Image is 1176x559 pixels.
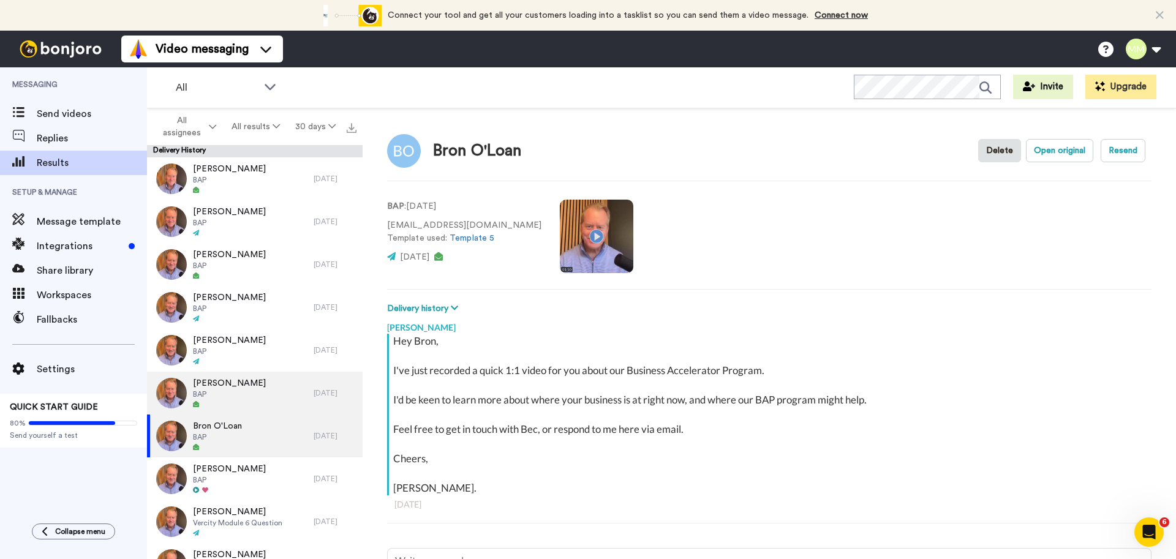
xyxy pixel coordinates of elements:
span: BAP [193,389,266,399]
div: [DATE] [314,174,356,184]
img: 436ce7f5-54fd-459a-9809-878da3eca7d8-thumb.jpg [156,292,187,323]
div: Hey Bron, I've just recorded a quick 1:1 video for you about our Business Accelerator Program. I'... [393,334,1148,495]
span: [PERSON_NAME] [193,206,266,218]
div: [PERSON_NAME] [387,315,1151,334]
div: [DATE] [314,345,356,355]
img: 2ac30b1f-5b1b-4065-b1a7-441bf86bb740-thumb.jpg [156,335,187,366]
span: Connect your tool and get all your customers loading into a tasklist so you can send them a video... [388,11,809,20]
a: [PERSON_NAME]BAP[DATE] [147,329,363,372]
button: Resend [1101,139,1145,162]
span: QUICK START GUIDE [10,403,98,411]
span: Settings [37,362,147,377]
img: bj-logo-header-white.svg [15,40,107,58]
span: [PERSON_NAME] [193,377,266,389]
span: Results [37,156,147,170]
span: Message template [37,214,147,229]
span: Fallbacks [37,312,147,327]
iframe: Intercom live chat [1134,517,1164,547]
a: [PERSON_NAME]BAP[DATE] [147,243,363,286]
img: bb0f3d4e-8ffa-45df-bc7d-8f04b68115da-thumb.jpg [156,249,187,280]
span: Integrations [37,239,124,253]
span: [PERSON_NAME] [193,506,282,518]
span: BAP [193,175,266,185]
span: Send videos [37,107,147,121]
img: 893ae91c-3848-48b6-8279-fd8ea590b3cd-thumb.jpg [156,163,187,194]
button: Invite [1013,75,1073,99]
span: Bron O'Loan [193,420,242,432]
button: Delivery history [387,302,462,315]
a: Connect now [815,11,868,20]
img: 774417e3-27aa-4421-8160-8d542b8b9639-thumb.jpg [156,206,187,237]
img: 217a7441-545d-468e-b71b-1da58551b628-thumb.jpg [156,463,187,494]
div: animation [314,5,382,26]
span: 6 [1159,517,1169,527]
button: All results [224,116,288,138]
p: : [DATE] [387,200,541,213]
span: Workspaces [37,288,147,302]
span: Replies [37,131,147,146]
button: Collapse menu [32,523,115,539]
img: b41684af-6f49-40c0-b6d4-b1e8887a9712-thumb.jpg [156,421,187,451]
span: Share library [37,263,147,278]
img: Image of Bron O'Loan [387,134,421,168]
button: All assignees [149,110,224,144]
span: Collapse menu [55,527,105,536]
span: BAP [193,475,266,485]
a: [PERSON_NAME]Vercity Module 6 Question[DATE] [147,500,363,543]
button: 30 days [287,116,343,138]
button: Open original [1026,139,1093,162]
div: [DATE] [314,431,356,441]
div: [DATE] [314,260,356,269]
a: [PERSON_NAME]BAP[DATE] [147,286,363,329]
span: [PERSON_NAME] [193,249,266,261]
div: [DATE] [314,388,356,398]
img: export.svg [347,123,356,133]
div: [DATE] [314,517,356,527]
a: [PERSON_NAME]BAP[DATE] [147,457,363,500]
a: Template 5 [450,234,494,242]
span: BAP [193,304,266,313]
span: [PERSON_NAME] [193,334,266,347]
span: BAP [193,218,266,228]
img: 8d888ec5-1568-4f52-9055-64692100f1a6-thumb.jpg [156,378,187,408]
span: [DATE] [400,253,429,261]
strong: BAP [387,202,404,211]
span: [PERSON_NAME] [193,291,266,304]
div: Bron O'Loan [433,142,522,160]
a: [PERSON_NAME]BAP[DATE] [147,372,363,415]
p: [EMAIL_ADDRESS][DOMAIN_NAME] Template used: [387,219,541,245]
span: 80% [10,418,26,428]
img: vm-color.svg [129,39,148,59]
div: [DATE] [314,474,356,484]
div: [DATE] [314,302,356,312]
div: [DATE] [394,498,1144,511]
div: Delivery History [147,145,363,157]
span: [PERSON_NAME] [193,163,266,175]
span: All assignees [157,114,206,139]
span: BAP [193,261,266,271]
span: Send yourself a test [10,430,137,440]
span: Video messaging [156,40,249,58]
button: Delete [978,139,1021,162]
button: Export all results that match these filters now. [343,118,360,136]
span: BAP [193,432,242,442]
span: BAP [193,347,266,356]
span: Vercity Module 6 Question [193,518,282,528]
button: Upgrade [1085,75,1156,99]
img: 7bf5febc-3837-49ac-ad96-3bda70f31cce-thumb.jpg [156,506,187,537]
a: [PERSON_NAME]BAP[DATE] [147,200,363,243]
span: [PERSON_NAME] [193,463,266,475]
span: All [176,80,258,95]
a: Bron O'LoanBAP[DATE] [147,415,363,457]
div: [DATE] [314,217,356,227]
a: [PERSON_NAME]BAP[DATE] [147,157,363,200]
